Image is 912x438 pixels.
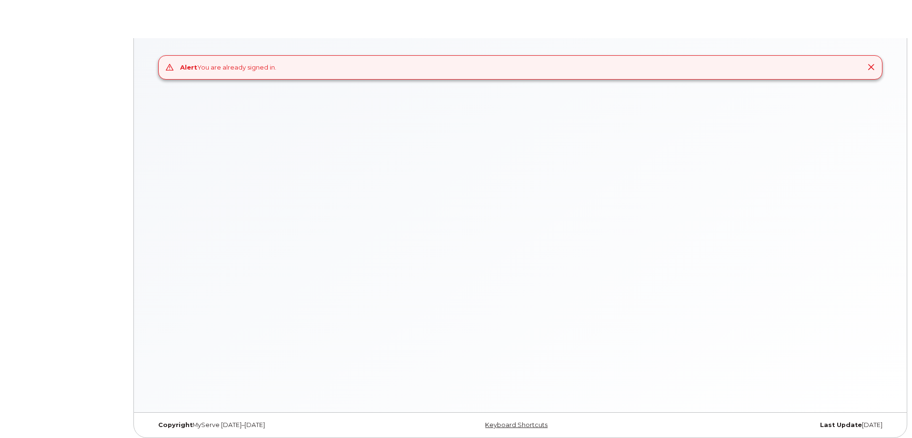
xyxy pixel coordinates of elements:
div: [DATE] [643,421,890,429]
div: MyServe [DATE]–[DATE] [151,421,397,429]
div: You are already signed in. [180,63,276,72]
strong: Copyright [158,421,193,428]
strong: Last Update [820,421,862,428]
a: Keyboard Shortcuts [485,421,547,428]
strong: Alert [180,63,197,71]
